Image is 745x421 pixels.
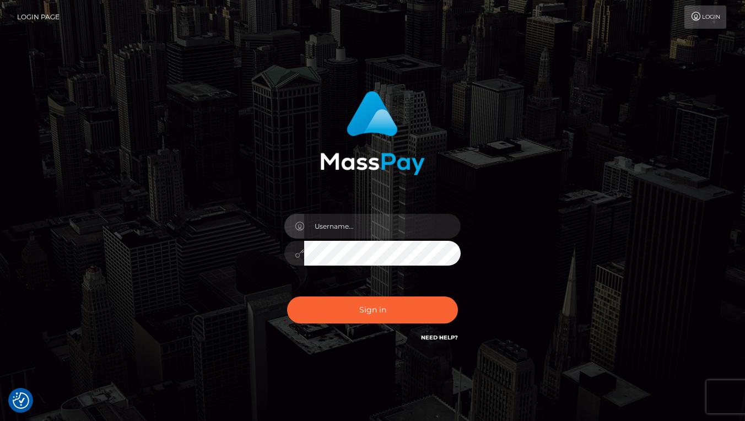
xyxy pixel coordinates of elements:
[17,6,60,29] a: Login Page
[304,214,461,239] input: Username...
[421,334,458,341] a: Need Help?
[320,91,425,175] img: MassPay Login
[13,392,29,409] img: Revisit consent button
[684,6,726,29] a: Login
[287,296,458,323] button: Sign in
[13,392,29,409] button: Consent Preferences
